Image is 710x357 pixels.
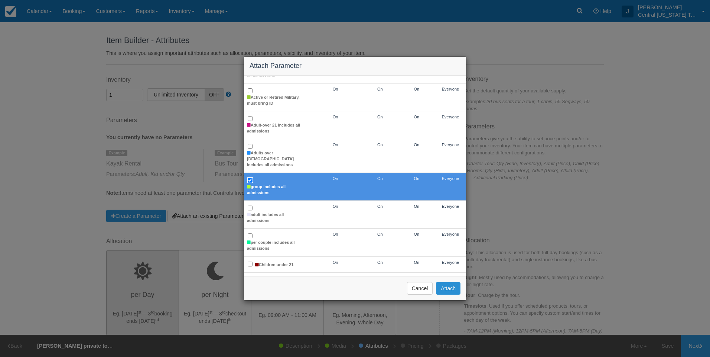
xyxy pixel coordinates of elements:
[333,87,338,91] span: On
[333,143,338,147] span: On
[255,262,294,268] label: Children under 21
[377,260,383,265] span: On
[414,115,419,119] span: On
[333,204,338,209] span: On
[414,232,419,236] span: On
[377,115,383,119] span: On
[247,150,306,168] label: Adults over [DEMOGRAPHIC_DATA] includes all admissions
[435,201,466,229] td: Everyone
[407,282,433,295] button: Cancel
[377,176,383,181] span: On
[333,115,338,119] span: On
[414,143,419,147] span: On
[333,176,338,181] span: On
[377,232,383,236] span: On
[435,111,466,139] td: Everyone
[436,282,460,295] button: Attach
[247,95,306,106] label: Active or Retired Military, must bring ID
[414,260,419,265] span: On
[435,83,466,111] td: Everyone
[414,87,419,91] span: On
[377,87,383,91] span: On
[435,273,466,295] td: Everyone
[435,173,466,201] td: Everyone
[377,143,383,147] span: On
[247,184,306,196] label: group includes all admissions
[435,139,466,173] td: Everyone
[333,260,338,265] span: On
[333,232,338,236] span: On
[435,229,466,256] td: Everyone
[414,204,419,209] span: On
[377,204,383,209] span: On
[247,240,306,251] label: per couple includes all admissions
[247,122,306,134] label: Adult-over 21 includes all admissions
[435,256,466,273] td: Everyone
[247,212,306,223] label: adult includes all admissions
[414,176,419,181] span: On
[250,62,460,70] h4: Attach Parameter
